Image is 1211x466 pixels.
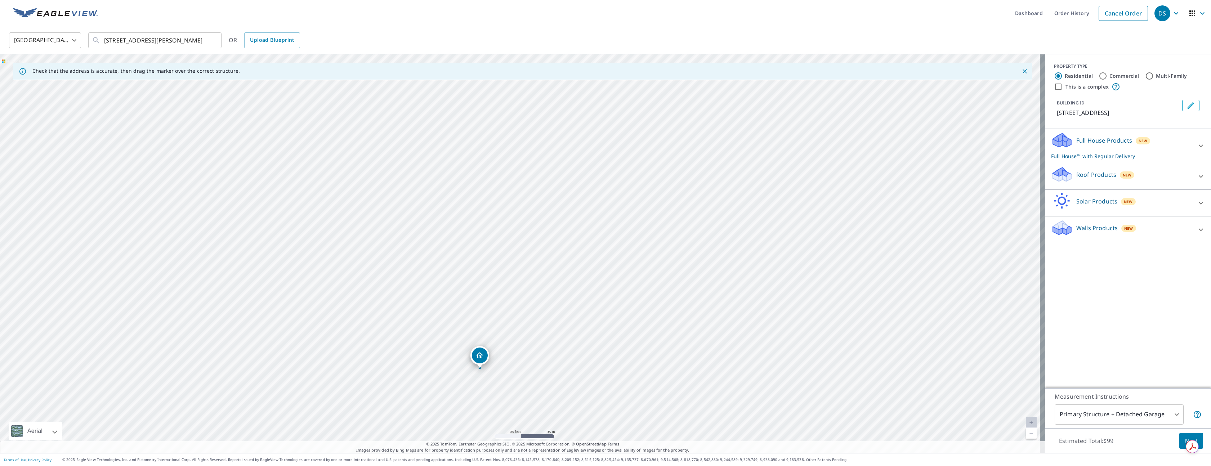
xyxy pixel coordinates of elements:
[62,457,1207,462] p: © 2025 Eagle View Technologies, Inc. and Pictometry International Corp. All Rights Reserved. Repo...
[1026,428,1037,439] a: Current Level 20, Zoom Out
[1026,417,1037,428] a: Current Level 20, Zoom In Disabled
[1124,225,1133,231] span: New
[1193,410,1202,419] span: Your report will include the primary structure and a detached garage if one exists.
[1156,72,1187,80] label: Multi-Family
[1065,72,1093,80] label: Residential
[1055,392,1202,401] p: Measurement Instructions
[1057,100,1085,106] p: BUILDING ID
[4,458,52,462] p: |
[250,36,294,45] span: Upload Blueprint
[28,457,52,462] a: Privacy Policy
[1076,170,1116,179] p: Roof Products
[244,32,300,48] a: Upload Blueprint
[1054,63,1202,70] div: PROPERTY TYPE
[1076,197,1117,206] p: Solar Products
[1053,433,1119,449] p: Estimated Total: $99
[229,32,300,48] div: OR
[1051,193,1205,213] div: Solar ProductsNew
[1051,152,1192,160] p: Full House™ with Regular Delivery
[1185,436,1197,445] span: Next
[1182,100,1199,111] button: Edit building 1
[104,30,207,50] input: Search by address or latitude-longitude
[1076,224,1118,232] p: Walls Products
[1051,219,1205,240] div: Walls ProductsNew
[1051,166,1205,187] div: Roof ProductsNew
[9,30,81,50] div: [GEOGRAPHIC_DATA]
[1051,132,1205,160] div: Full House ProductsNewFull House™ with Regular Delivery
[13,8,98,19] img: EV Logo
[608,441,620,447] a: Terms
[4,457,26,462] a: Terms of Use
[1076,136,1132,145] p: Full House Products
[1020,67,1029,76] button: Close
[1057,108,1179,117] p: [STREET_ADDRESS]
[1179,433,1203,449] button: Next
[1099,6,1148,21] a: Cancel Order
[32,68,240,74] p: Check that the address is accurate, then drag the marker over the correct structure.
[1154,5,1170,21] div: DS
[576,441,606,447] a: OpenStreetMap
[1109,72,1139,80] label: Commercial
[1055,404,1184,425] div: Primary Structure + Detached Garage
[25,422,45,440] div: Aerial
[1139,138,1148,144] span: New
[1124,199,1133,205] span: New
[1065,83,1109,90] label: This is a complex
[1123,172,1132,178] span: New
[426,441,620,447] span: © 2025 TomTom, Earthstar Geographics SIO, © 2025 Microsoft Corporation, ©
[9,422,62,440] div: Aerial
